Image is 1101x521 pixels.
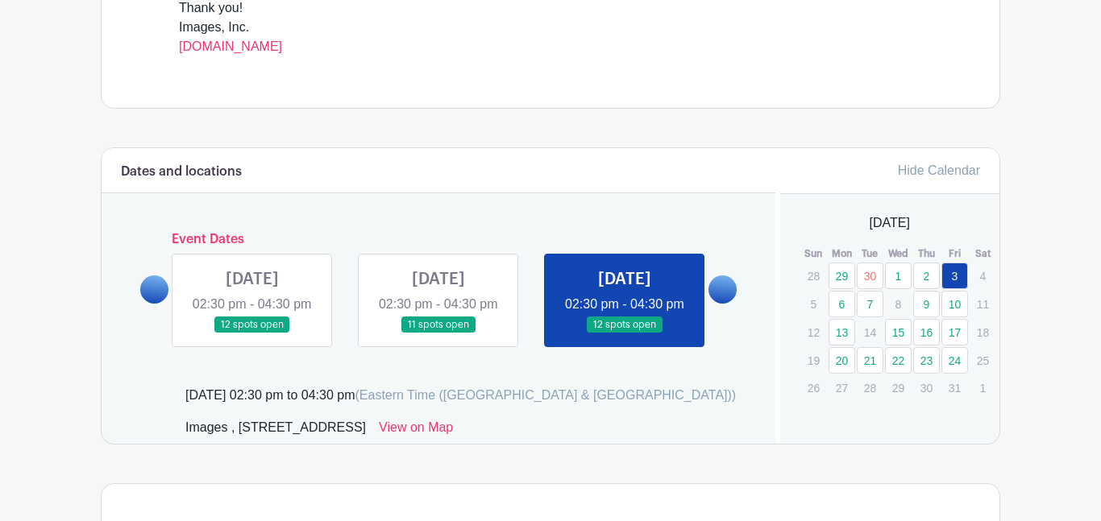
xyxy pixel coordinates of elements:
a: 10 [941,291,968,317]
a: 15 [885,319,912,345]
th: Sun [800,246,828,262]
p: 4 [970,263,996,288]
a: 9 [913,291,940,317]
a: 23 [913,347,940,374]
p: 8 [885,292,912,316]
p: 30 [913,375,940,400]
a: 13 [829,319,855,345]
th: Tue [856,246,884,262]
p: 14 [857,320,883,345]
a: 22 [885,347,912,374]
p: 5 [800,292,827,316]
a: 3 [941,263,968,289]
a: 20 [829,347,855,374]
th: Thu [912,246,941,262]
p: 1 [970,375,996,400]
h6: Dates and locations [121,164,242,180]
p: 19 [800,348,827,373]
a: [DOMAIN_NAME] [179,39,282,53]
a: 29 [829,263,855,289]
p: 25 [970,348,996,373]
a: 1 [885,263,912,289]
p: 27 [829,375,855,400]
span: [DATE] [870,213,910,233]
div: Images , [STREET_ADDRESS] [185,418,366,444]
a: 7 [857,291,883,317]
p: 26 [800,375,827,400]
a: 2 [913,263,940,289]
a: View on Map [379,418,453,444]
a: 30 [857,263,883,289]
th: Fri [941,246,969,262]
h6: Event Dates [168,232,708,247]
a: Hide Calendar [898,163,980,177]
div: [DATE] 02:30 pm to 04:30 pm [185,386,736,405]
p: 12 [800,320,827,345]
p: 18 [970,320,996,345]
p: 29 [885,375,912,400]
a: 6 [829,291,855,317]
p: 11 [970,292,996,316]
th: Mon [828,246,856,262]
th: Wed [884,246,912,262]
p: 28 [857,375,883,400]
a: 17 [941,319,968,345]
a: 16 [913,319,940,345]
div: Images, Inc. [179,18,922,56]
span: (Eastern Time ([GEOGRAPHIC_DATA] & [GEOGRAPHIC_DATA])) [355,388,736,402]
a: 24 [941,347,968,374]
th: Sat [969,246,997,262]
a: 21 [857,347,883,374]
p: 31 [941,375,968,400]
p: 28 [800,263,827,288]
